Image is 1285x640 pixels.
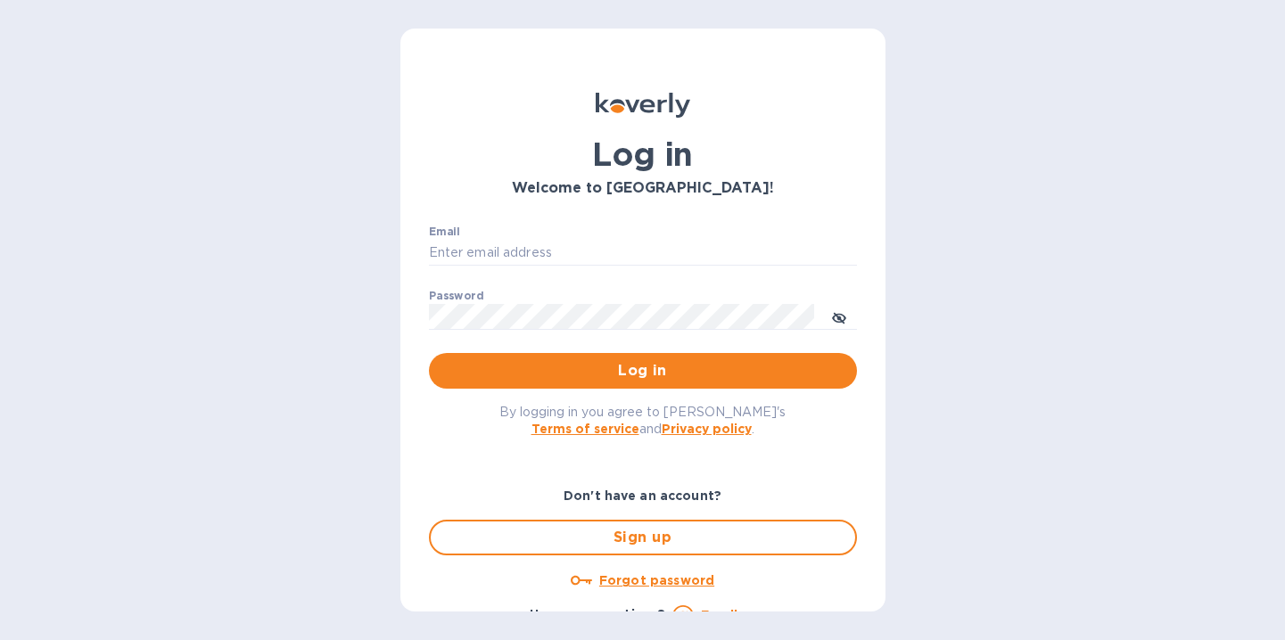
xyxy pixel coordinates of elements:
u: Forgot password [599,573,714,587]
h1: Log in [429,135,857,173]
a: Terms of service [531,422,639,436]
input: Enter email address [429,240,857,267]
h3: Welcome to [GEOGRAPHIC_DATA]! [429,180,857,197]
button: Log in [429,353,857,389]
span: Log in [443,360,843,382]
a: Email us [701,608,755,622]
button: Sign up [429,520,857,555]
a: Privacy policy [662,422,752,436]
span: By logging in you agree to [PERSON_NAME]'s and . [499,405,786,436]
b: Don't have an account? [564,488,721,503]
img: Koverly [596,93,690,118]
label: Password [429,291,483,301]
label: Email [429,226,460,237]
button: toggle password visibility [821,299,857,334]
span: Sign up [445,527,841,548]
b: Have any questions? [530,607,666,621]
